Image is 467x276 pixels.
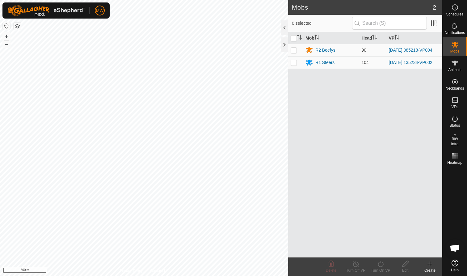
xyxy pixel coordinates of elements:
span: Status [449,124,460,127]
p-sorticon: Activate to sort [372,36,377,40]
button: Map Layers [14,23,21,30]
span: Neckbands [445,87,464,90]
span: Mobs [450,49,459,53]
span: 0 selected [292,20,352,27]
button: Reset Map [3,22,10,30]
h2: Mobs [292,4,433,11]
p-sorticon: Activate to sort [394,36,399,40]
th: Head [359,32,386,44]
span: Schedules [446,12,463,16]
span: Heatmap [447,161,462,164]
button: + [3,32,10,40]
div: Turn On VP [368,268,393,273]
span: 2 [433,3,436,12]
span: Help [451,268,459,272]
span: Animals [448,68,461,72]
span: Delete [326,268,337,273]
div: Turn Off VP [343,268,368,273]
div: Edit [393,268,418,273]
div: R1 Steers [315,59,334,66]
span: 90 [362,48,367,53]
div: Create [418,268,442,273]
a: [DATE] 135234-VP002 [389,60,432,65]
div: Open chat [446,239,464,257]
p-sorticon: Activate to sort [297,36,302,40]
th: Mob [303,32,359,44]
span: 104 [362,60,369,65]
input: Search (S) [352,17,427,30]
a: Help [443,257,467,274]
span: Notifications [445,31,465,35]
button: – [3,40,10,48]
th: VP [386,32,442,44]
img: Gallagher Logo [7,5,85,16]
div: R2 Beefys [315,47,335,53]
span: MW [96,7,104,14]
a: Privacy Policy [120,268,143,274]
p-sorticon: Activate to sort [314,36,319,40]
a: Contact Us [150,268,168,274]
a: [DATE] 085218-VP004 [389,48,432,53]
span: Infra [451,142,458,146]
span: VPs [451,105,458,109]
